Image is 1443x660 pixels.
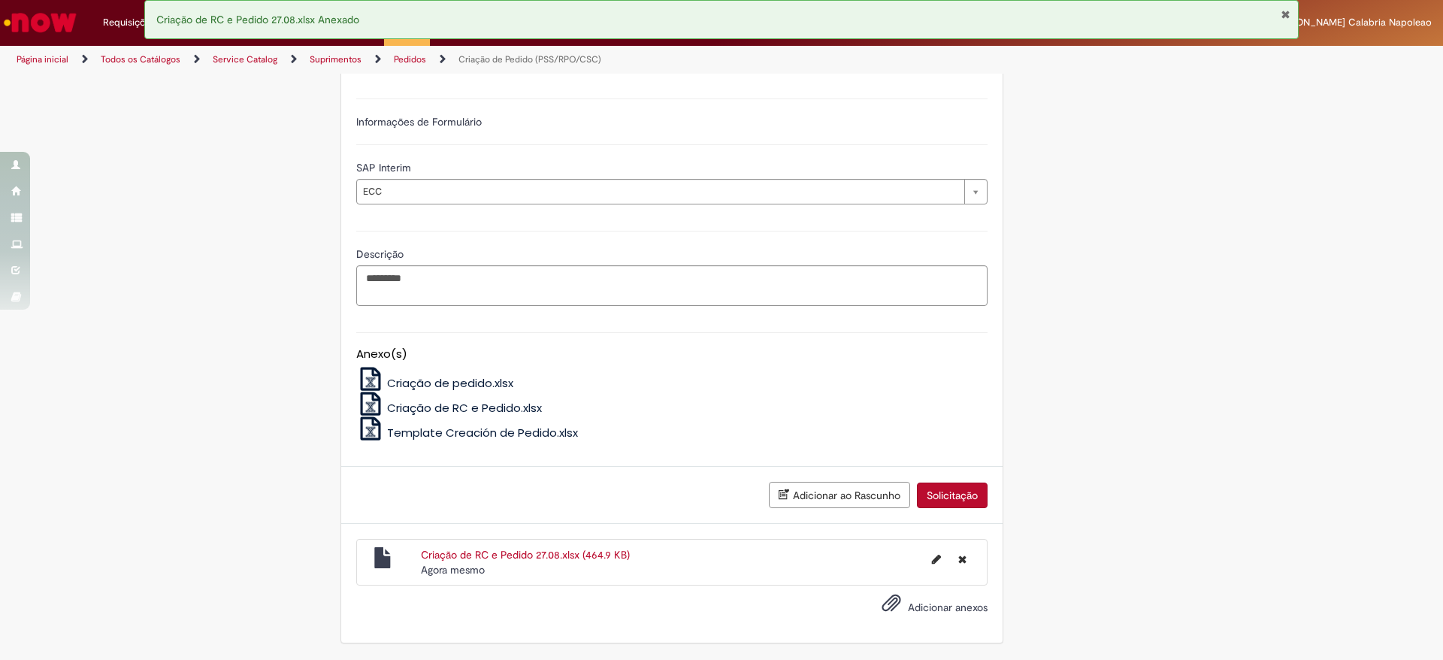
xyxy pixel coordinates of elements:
span: Agora mesmo [421,563,485,577]
span: Descrição [356,247,407,261]
ul: Trilhas de página [11,46,951,74]
span: [PERSON_NAME] Calabria Napoleao [1269,16,1432,29]
span: Criação de RC e Pedido 27.08.xlsx Anexado [156,13,359,26]
span: ECC [363,180,957,204]
label: Informações de Formulário [356,115,482,129]
a: Página inicial [17,53,68,65]
span: Adicionar anexos [908,601,988,614]
button: Solicitação [917,483,988,508]
button: Adicionar anexos [878,589,905,624]
a: Template Creación de Pedido.xlsx [356,425,579,441]
a: Criação de pedido.xlsx [356,375,514,391]
time: 27/08/2025 18:52:30 [421,563,485,577]
button: Excluir Criação de RC e Pedido 27.08.xlsx [949,547,976,571]
span: Criação de RC e Pedido.xlsx [387,400,542,416]
button: Adicionar ao Rascunho [769,482,910,508]
img: ServiceNow [2,8,79,38]
textarea: Descrição [356,265,988,306]
h5: Anexo(s) [356,348,988,361]
span: Criação de pedido.xlsx [387,375,513,391]
a: Todos os Catálogos [101,53,180,65]
button: Editar nome de arquivo Criação de RC e Pedido 27.08.xlsx [923,547,950,571]
a: Suprimentos [310,53,362,65]
span: Template Creación de Pedido.xlsx [387,425,578,441]
a: Service Catalog [213,53,277,65]
button: Fechar Notificação [1281,8,1290,20]
a: Criação de RC e Pedido 27.08.xlsx (464.9 KB) [421,548,630,562]
a: Criação de RC e Pedido.xlsx [356,400,543,416]
a: Criação de Pedido (PSS/RPO/CSC) [458,53,601,65]
span: SAP Interim [356,161,414,174]
a: Pedidos [394,53,426,65]
span: Requisições [103,15,156,30]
